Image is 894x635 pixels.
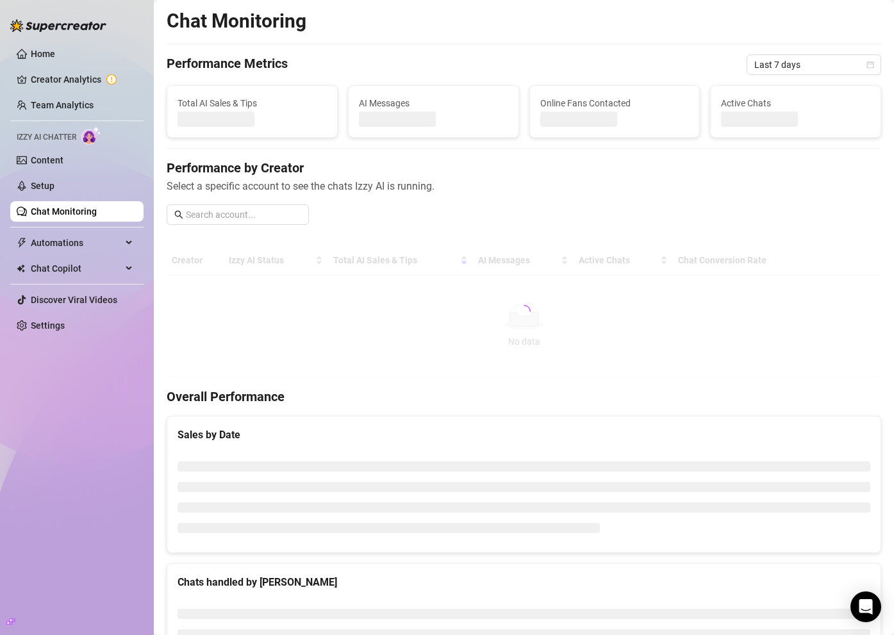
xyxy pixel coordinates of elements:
[31,181,54,191] a: Setup
[17,238,27,248] span: thunderbolt
[17,131,76,144] span: Izzy AI Chatter
[167,54,288,75] h4: Performance Metrics
[167,178,881,194] span: Select a specific account to see the chats Izzy AI is running.
[31,258,122,279] span: Chat Copilot
[31,206,97,217] a: Chat Monitoring
[31,100,94,110] a: Team Analytics
[31,49,55,59] a: Home
[186,208,301,222] input: Search account...
[359,96,508,110] span: AI Messages
[515,302,533,320] span: loading
[540,96,690,110] span: Online Fans Contacted
[178,427,870,443] div: Sales by Date
[31,295,117,305] a: Discover Viral Videos
[31,233,122,253] span: Automations
[31,155,63,165] a: Content
[174,210,183,219] span: search
[754,55,873,74] span: Last 7 days
[167,9,306,33] h2: Chat Monitoring
[721,96,870,110] span: Active Chats
[31,69,133,90] a: Creator Analytics exclamation-circle
[81,126,101,145] img: AI Chatter
[10,19,106,32] img: logo-BBDzfeDw.svg
[17,264,25,273] img: Chat Copilot
[6,617,15,626] span: build
[178,96,327,110] span: Total AI Sales & Tips
[866,61,874,69] span: calendar
[167,388,881,406] h4: Overall Performance
[850,591,881,622] div: Open Intercom Messenger
[178,574,870,590] div: Chats handled by [PERSON_NAME]
[167,159,881,177] h4: Performance by Creator
[31,320,65,331] a: Settings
